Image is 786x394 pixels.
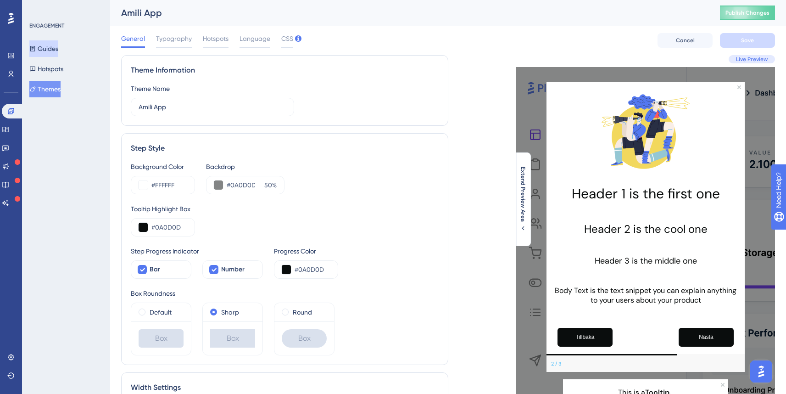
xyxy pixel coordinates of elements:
[554,255,737,266] h3: Header 3 is the middle one
[131,83,170,94] div: Theme Name
[221,264,245,275] span: Number
[551,360,562,367] div: Step 2 of 3
[156,33,192,44] span: Typography
[203,33,229,44] span: Hotspots
[282,329,327,348] div: Box
[131,203,439,214] div: Tooltip Highlight Box
[221,307,239,318] label: Sharp
[516,167,530,232] button: Extend Preview Area
[150,307,172,318] label: Default
[29,61,63,77] button: Hotspots
[747,358,775,385] iframe: UserGuiding AI Assistant Launcher
[554,185,737,203] h1: Header 1 is the first one
[741,37,754,44] span: Save
[600,85,691,177] img: Modal Media
[131,382,439,393] div: Width Settings
[262,180,272,191] input: %
[150,264,160,275] span: Bar
[676,37,695,44] span: Cancel
[554,222,737,236] h2: Header 2 is the cool one
[29,40,58,57] button: Guides
[293,307,312,318] label: Round
[737,85,741,89] div: Close Preview
[121,33,145,44] span: General
[519,167,527,222] span: Extend Preview Area
[206,161,284,172] div: Backdrop
[554,286,737,305] p: Body Text is the text snippet you can explain anything to your users about your product
[131,161,195,172] div: Background Color
[139,102,286,112] input: Theme Name
[720,33,775,48] button: Save
[736,56,768,63] span: Live Preview
[546,355,745,372] div: Footer
[22,2,57,13] span: Need Help?
[658,33,713,48] button: Cancel
[121,6,697,19] div: Amili App
[131,288,439,299] div: Box Roundness
[720,6,775,20] button: Publish Changes
[131,143,439,154] div: Step Style
[29,22,64,29] div: ENGAGEMENT
[29,81,61,97] button: Themes
[679,328,734,347] button: Next
[131,246,263,257] div: Step Progress Indicator
[240,33,270,44] span: Language
[725,9,769,17] span: Publish Changes
[281,33,293,44] span: CSS
[131,65,439,76] div: Theme Information
[259,180,277,191] label: %
[557,328,613,347] button: Previous
[210,329,255,348] div: Box
[274,246,338,257] div: Progress Color
[721,383,725,387] div: Close Preview
[139,329,184,348] div: Box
